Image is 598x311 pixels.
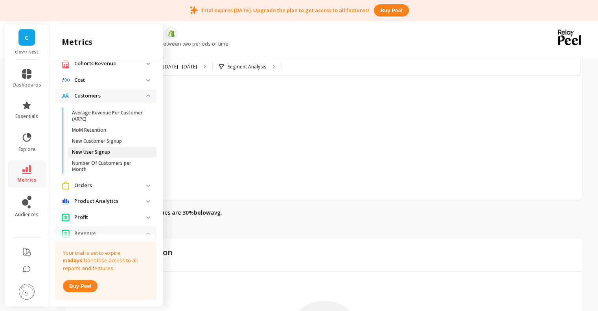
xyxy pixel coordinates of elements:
strong: below [194,209,211,216]
p: New User Signup [72,149,110,155]
p: New Customer Signup [72,138,122,144]
span: explore [18,146,35,153]
img: down caret icon [146,79,150,81]
img: navigation item icon [62,59,70,69]
p: Product Analytics [74,197,146,205]
img: navigation item icon [62,93,70,98]
img: navigation item icon [62,181,70,190]
p: MoM Retention [72,127,106,133]
img: down caret icon [146,94,150,97]
p: Profit [74,213,146,221]
p: Orders [74,182,146,190]
strong: 5 days. [67,257,84,264]
p: Trial expires [DATE]. Upgrade the plan to get access to all features! [201,7,369,14]
p: Your trial is set to expire in Don’t lose access to all reports and features. [63,249,149,272]
p: Average Revenue Per Customer (ARPC) [72,110,147,122]
span: audiences [15,212,39,218]
span: essentials [15,113,38,120]
img: api.shopify.svg [168,30,175,37]
span: metrics [17,177,37,183]
button: Buy peel [63,280,98,292]
p: Net Sales [72,303,93,309]
p: Revenue [74,230,146,237]
p: Values are 30% avg. [152,209,222,217]
p: Cost [74,76,146,84]
p: Cohorts Revenue [74,60,146,68]
img: profile picture [19,284,35,300]
span: C [25,33,29,42]
p: Customers [74,92,146,100]
img: down caret icon [146,184,150,187]
img: down caret icon [146,216,150,219]
span: dashboards [13,82,41,88]
h2: metrics [62,37,92,48]
img: navigation item icon [62,229,70,237]
img: navigation item icon [62,213,70,221]
p: Number Of Customers per Month [72,160,147,173]
img: down caret icon [146,63,150,65]
img: navigation item icon [62,198,70,204]
img: down caret icon [146,200,150,202]
img: down caret icon [146,232,150,235]
p: Segment Analysis [228,64,266,70]
p: clevrr-test [13,49,41,55]
img: navigation item icon [62,77,70,83]
button: Buy peel [374,4,408,17]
